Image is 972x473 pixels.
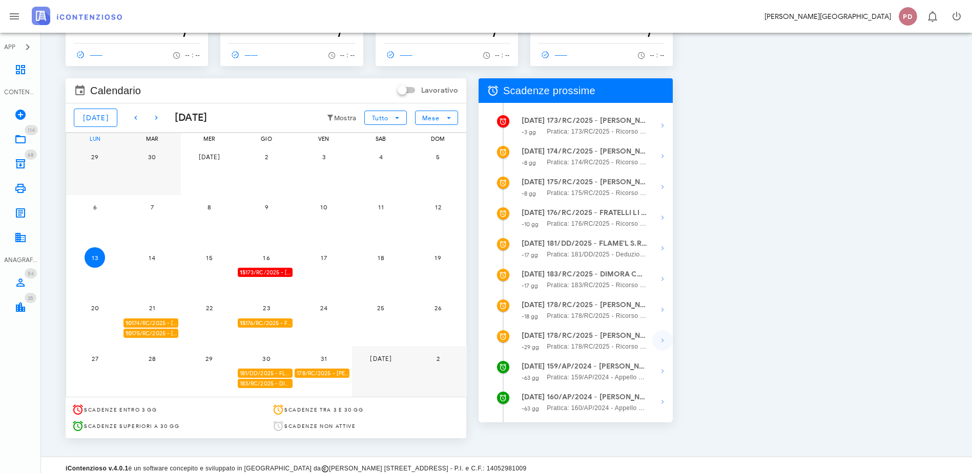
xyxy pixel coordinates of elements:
[314,247,334,268] button: 17
[85,197,105,218] button: 6
[652,299,673,320] button: Mostra dettagli
[28,270,34,277] span: 54
[314,355,334,362] span: 31
[547,280,648,290] span: Pratica: 183/RC/2025 - Ricorso contro Direzione Provinciale I Di [GEOGRAPHIC_DATA] - Ufficio Terr...
[539,50,568,59] span: ------
[547,146,648,157] strong: 174/RC/2025 - [PERSON_NAME] 1 S.R.L. - Presentarsi in [GEOGRAPHIC_DATA]
[522,405,540,412] small: -63 gg
[652,207,673,228] button: Mostra dettagli
[370,146,391,167] button: 4
[352,133,410,144] div: sab
[539,48,572,62] a: ------
[764,11,891,22] div: [PERSON_NAME][GEOGRAPHIC_DATA]
[142,254,162,262] span: 14
[522,128,536,136] small: -3 gg
[522,178,545,186] strong: [DATE]
[314,146,334,167] button: 3
[547,269,648,280] strong: 183/RC/2025 - DIMORA COLLECTION S.R.L. - Inviare Ricorso
[256,247,277,268] button: 16
[314,304,334,312] span: 24
[198,153,221,161] span: [DATE]
[284,423,356,429] span: Scadenze non attive
[314,254,334,262] span: 17
[142,348,162,369] button: 28
[199,247,219,268] button: 15
[652,330,673,351] button: Mostra dettagli
[522,374,540,381] small: -63 gg
[199,355,219,362] span: 29
[66,465,128,472] strong: iContenzioso v.4.0.1
[370,197,391,218] button: 11
[28,127,35,134] span: 114
[82,114,109,122] span: [DATE]
[650,52,665,59] span: -- : --
[428,203,448,211] span: 12
[142,203,162,211] span: 7
[370,254,391,262] span: 18
[126,318,178,328] span: 174/RC/2025 - [PERSON_NAME] 1 S.R.L. - Presentarsi in [GEOGRAPHIC_DATA]
[547,341,648,352] span: Pratica: 178/RC/2025 - Ricorso contro DIREZIONE PROVINCIALE I DI [GEOGRAPHIC_DATA] - U.T. ATTI PU...
[314,348,334,369] button: 31
[384,50,413,59] span: ------
[199,254,219,262] span: 15
[199,348,219,369] button: 29
[28,152,34,158] span: 68
[284,406,364,413] span: Scadenze tra 3 e 30 gg
[522,300,545,309] strong: [DATE]
[522,208,545,217] strong: [DATE]
[384,48,418,62] a: ------
[314,298,334,318] button: 24
[25,149,37,160] span: Distintivo
[85,153,105,161] span: 29
[199,146,219,167] button: [DATE]
[428,348,448,369] button: 2
[652,146,673,166] button: Mostra dettagli
[142,197,162,218] button: 7
[547,372,648,382] span: Pratica: 159/AP/2024 - Appello contro Direzione Provinciale I Di [GEOGRAPHIC_DATA] - Ufficio Terr...
[364,111,406,125] button: Tutto
[428,254,448,262] span: 19
[229,48,262,62] a: ------
[522,362,545,371] strong: [DATE]
[126,329,178,338] span: 175/RC/2025 - [PERSON_NAME] 1 S.R.L. - Presentarsi in [GEOGRAPHIC_DATA]
[428,197,448,218] button: 12
[142,153,162,161] span: 30
[547,238,648,249] strong: 181/DD/2025 - FLAME'L S.R.L. - Depositare i documenti processuali
[428,146,448,167] button: 5
[547,177,648,188] strong: 175/RC/2025 - [PERSON_NAME] 1 S.R.L. - Presentarsi in [GEOGRAPHIC_DATA]
[142,355,162,362] span: 28
[340,52,355,59] span: -- : --
[240,269,245,276] strong: 15
[547,392,648,403] strong: 160/AP/2024 - [PERSON_NAME] - Impugnare la Decisione del Giudice
[547,115,648,126] strong: 173/RC/2025 - [PERSON_NAME] - Presentarsi in Udienza
[522,221,539,228] small: -10 gg
[256,197,277,218] button: 9
[240,319,245,327] strong: 15
[314,153,334,161] span: 3
[85,355,105,362] span: 27
[503,82,595,99] span: Scadenze prossime
[85,146,105,167] button: 29
[522,251,539,259] small: -17 gg
[25,268,37,278] span: Distintivo
[4,255,37,265] div: ANAGRAFICA
[256,348,277,369] button: 30
[256,146,277,167] button: 2
[4,88,37,97] div: CONTENZIOSO
[522,282,539,289] small: -17 gg
[74,48,108,62] a: ------
[90,82,141,99] span: Calendario
[25,125,38,135] span: Distintivo
[547,157,648,167] span: Pratica: 174/RC/2025 - Ricorso contro Direzione Provinciale di Pavia - Ufficio Controlli (Udienza)
[428,304,448,312] span: 26
[238,369,293,378] div: 181/DD/2025 - FLAME'L S.R.L. - Depositare i documenti processuali
[256,203,277,211] span: 9
[547,403,648,413] span: Pratica: 160/AP/2024 - Appello contro Direzione Provinciale I Di [GEOGRAPHIC_DATA] - Ufficio Terr...
[180,133,238,144] div: mer
[652,238,673,259] button: Mostra dettagli
[547,126,648,137] span: Pratica: 173/RC/2025 - Ricorso contro Direzione Provinciale I Di [GEOGRAPHIC_DATA] - Ufficio Cont...
[85,247,105,268] button: 13
[370,247,391,268] button: 18
[85,304,105,312] span: 20
[652,115,673,136] button: Mostra dettagli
